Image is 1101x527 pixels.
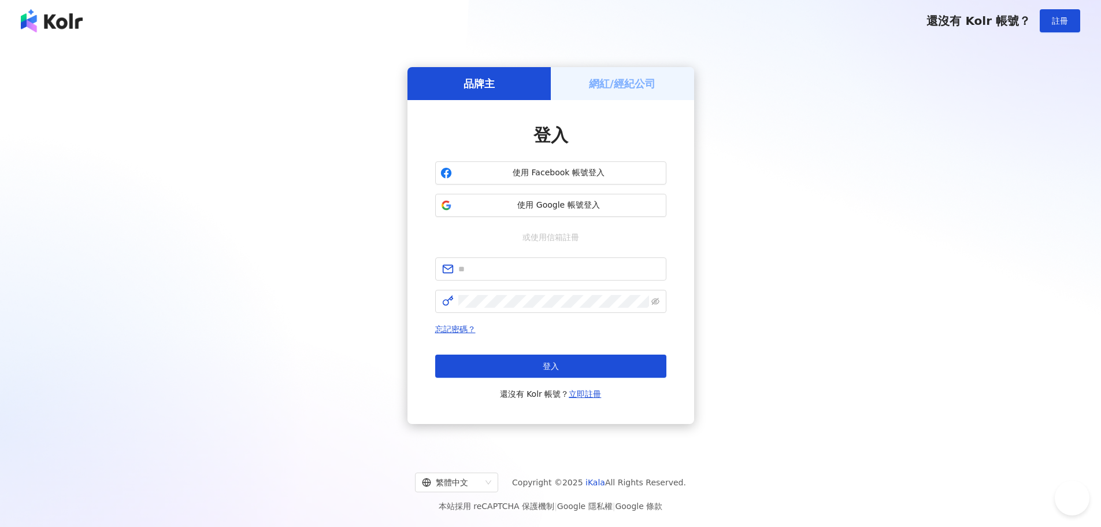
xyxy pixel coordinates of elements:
[589,76,655,91] h5: 網紅/經紀公司
[439,499,662,513] span: 本站採用 reCAPTCHA 保護機制
[435,161,666,185] button: 使用 Facebook 帳號登入
[422,473,481,492] div: 繁體中文
[435,325,476,334] a: 忘記密碼？
[435,194,666,217] button: 使用 Google 帳號登入
[514,231,587,244] span: 或使用信箱註冊
[533,125,568,145] span: 登入
[1040,9,1080,32] button: 註冊
[21,9,83,32] img: logo
[512,476,686,489] span: Copyright © 2025 All Rights Reserved.
[1055,481,1089,515] iframe: Help Scout Beacon - Open
[554,502,557,511] span: |
[926,14,1030,28] span: 還沒有 Kolr 帳號？
[585,478,605,487] a: iKala
[569,389,601,399] a: 立即註冊
[543,362,559,371] span: 登入
[457,200,661,211] span: 使用 Google 帳號登入
[1052,16,1068,25] span: 註冊
[615,502,662,511] a: Google 條款
[557,502,613,511] a: Google 隱私權
[435,355,666,378] button: 登入
[651,297,659,305] span: eye-invisible
[464,76,495,91] h5: 品牌主
[613,502,616,511] span: |
[457,167,661,179] span: 使用 Facebook 帳號登入
[500,387,602,401] span: 還沒有 Kolr 帳號？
